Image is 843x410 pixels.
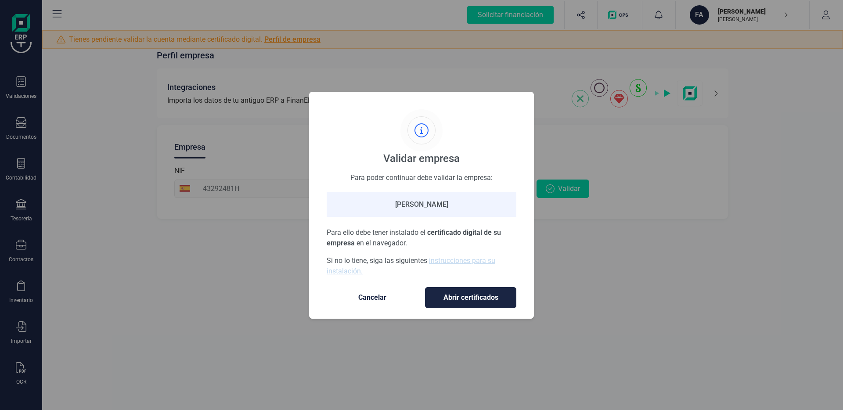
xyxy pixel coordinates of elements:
button: Abrir certificados [425,287,516,308]
div: Validar empresa [383,151,460,165]
div: Para poder continuar debe validar la empresa: [327,173,516,182]
span: Abrir certificados [434,292,507,303]
p: Si no lo tiene, siga las siguientes [327,255,516,277]
span: certificado digital de su empresa [327,228,501,247]
span: Cancelar [335,292,409,303]
button: Cancelar [327,287,418,308]
a: instrucciones para su instalación. [327,256,495,275]
div: [PERSON_NAME] [327,192,516,217]
p: Para ello debe tener instalado el en el navegador. [327,227,516,248]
